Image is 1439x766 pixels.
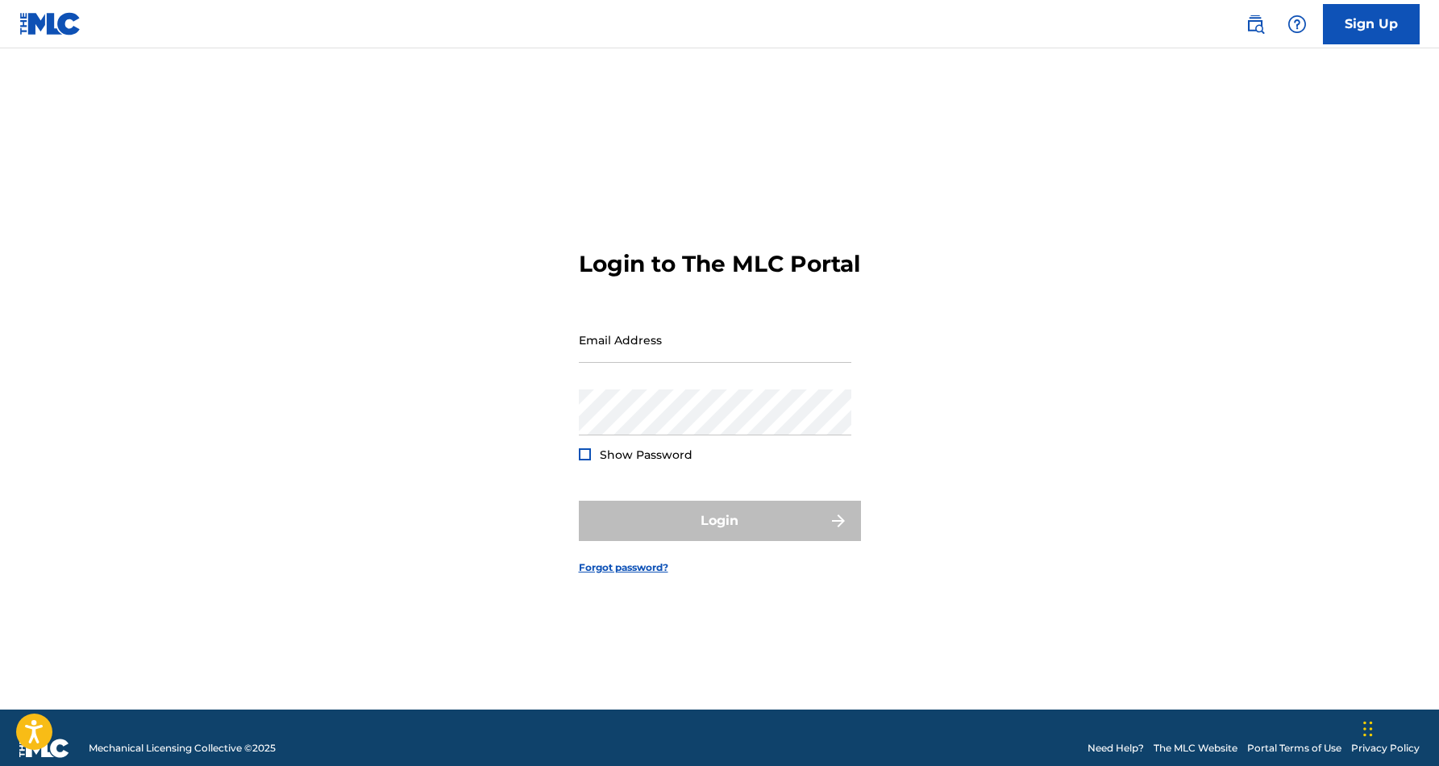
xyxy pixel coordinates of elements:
div: Drag [1363,705,1373,753]
span: Show Password [600,448,692,462]
a: The MLC Website [1154,741,1237,756]
a: Portal Terms of Use [1247,741,1341,756]
iframe: Chat Widget [1358,689,1439,766]
h3: Login to The MLC Portal [579,250,860,278]
img: MLC Logo [19,12,81,35]
a: Public Search [1239,8,1271,40]
span: Mechanical Licensing Collective © 2025 [89,741,276,756]
a: Need Help? [1088,741,1144,756]
a: Sign Up [1323,4,1420,44]
div: Help [1281,8,1313,40]
img: logo [19,739,69,758]
a: Forgot password? [579,560,668,575]
img: help [1287,15,1307,34]
a: Privacy Policy [1351,741,1420,756]
img: search [1246,15,1265,34]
